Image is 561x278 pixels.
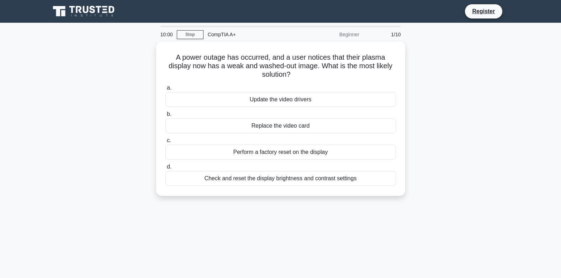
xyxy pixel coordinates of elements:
div: Replace the video card [165,118,396,133]
div: Check and reset the display brightness and contrast settings [165,171,396,186]
div: CompTIA A+ [203,27,301,42]
a: Register [468,7,499,16]
div: Perform a factory reset on the display [165,145,396,160]
span: b. [167,111,171,117]
div: 1/10 [364,27,405,42]
span: d. [167,164,171,170]
h5: A power outage has occurred, and a user notices that their plasma display now has a weak and wash... [165,53,397,79]
div: 10:00 [156,27,177,42]
span: c. [167,137,171,143]
div: Update the video drivers [165,92,396,107]
div: Beginner [301,27,364,42]
a: Stop [177,30,203,39]
span: a. [167,85,171,91]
